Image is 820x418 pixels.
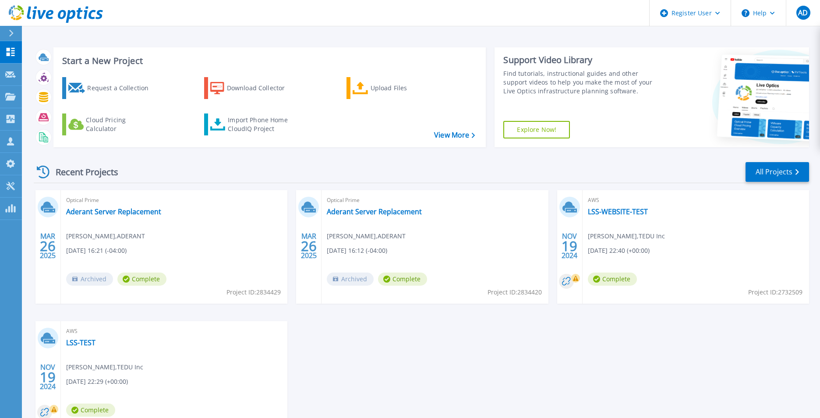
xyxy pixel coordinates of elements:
span: Project ID: 2732509 [748,287,802,297]
a: All Projects [746,162,809,182]
a: Cloud Pricing Calculator [62,113,160,135]
a: LSS-WEBSITE-TEST [588,207,648,216]
div: Import Phone Home CloudIQ Project [228,116,296,133]
a: Aderant Server Replacement [66,207,161,216]
a: LSS-TEST [66,338,95,347]
span: Archived [327,273,374,286]
div: Recent Projects [34,161,130,183]
span: AWS [66,326,282,336]
span: 26 [301,242,317,250]
span: [PERSON_NAME] , ADERANT [66,231,145,241]
a: Download Collector [204,77,302,99]
span: AD [798,9,808,16]
div: MAR 2025 [39,230,56,262]
div: Find tutorials, instructional guides and other support videos to help you make the most of your L... [503,69,663,96]
div: MAR 2025 [300,230,317,262]
span: [PERSON_NAME] , ADERANT [327,231,406,241]
span: 19 [562,242,577,250]
span: Optical Prime [327,195,543,205]
span: [DATE] 16:21 (-04:00) [66,246,127,255]
a: Request a Collection [62,77,160,99]
a: Aderant Server Replacement [327,207,422,216]
span: [PERSON_NAME] , TEDU Inc [66,362,143,372]
span: Complete [117,273,166,286]
span: Optical Prime [66,195,282,205]
span: [DATE] 16:12 (-04:00) [327,246,387,255]
span: Archived [66,273,113,286]
div: Download Collector [227,79,297,97]
span: 26 [40,242,56,250]
div: Cloud Pricing Calculator [86,116,156,133]
span: AWS [588,195,804,205]
h3: Start a New Project [62,56,475,66]
span: [DATE] 22:40 (+00:00) [588,246,650,255]
span: Complete [66,404,115,417]
div: Support Video Library [503,54,663,66]
span: 19 [40,373,56,381]
a: Upload Files [346,77,444,99]
div: Request a Collection [87,79,157,97]
span: [PERSON_NAME] , TEDU Inc [588,231,665,241]
span: Complete [378,273,427,286]
div: NOV 2024 [561,230,578,262]
a: View More [434,131,475,139]
span: [DATE] 22:29 (+00:00) [66,377,128,386]
a: Explore Now! [503,121,570,138]
div: NOV 2024 [39,361,56,393]
span: Project ID: 2834420 [488,287,542,297]
span: Complete [588,273,637,286]
span: Project ID: 2834429 [226,287,281,297]
div: Upload Files [371,79,441,97]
